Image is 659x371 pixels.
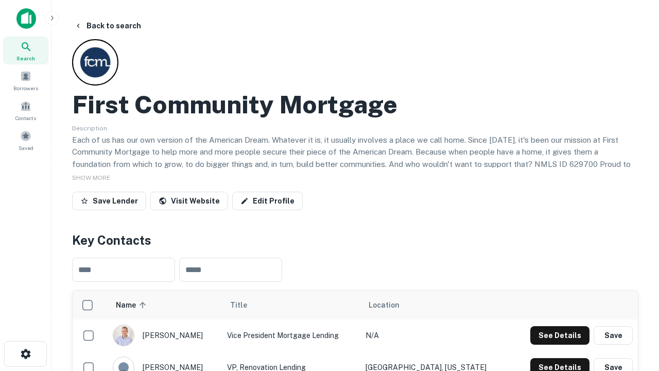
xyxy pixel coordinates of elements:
[108,291,222,319] th: Name
[230,299,261,311] span: Title
[360,319,510,351] td: N/A
[530,326,589,345] button: See Details
[113,325,217,346] div: [PERSON_NAME]
[222,319,360,351] td: Vice President Mortgage Lending
[3,96,48,124] a: Contacts
[72,134,638,182] p: Each of us has our own version of the American Dream. Whatever it is, it usually involves a place...
[3,37,48,64] a: Search
[72,192,146,210] button: Save Lender
[19,144,33,152] span: Saved
[3,66,48,94] a: Borrowers
[72,231,638,249] h4: Key Contacts
[360,291,510,319] th: Location
[232,192,303,210] a: Edit Profile
[113,325,134,346] img: 1520878720083
[70,16,145,35] button: Back to search
[150,192,228,210] a: Visit Website
[594,326,633,345] button: Save
[72,174,110,181] span: SHOW MORE
[72,125,107,132] span: Description
[13,84,38,92] span: Borrowers
[15,114,36,122] span: Contacts
[3,126,48,154] a: Saved
[116,299,149,311] span: Name
[369,299,400,311] span: Location
[222,291,360,319] th: Title
[16,8,36,29] img: capitalize-icon.png
[72,90,397,120] h2: First Community Mortgage
[608,256,659,305] iframe: Chat Widget
[16,54,35,62] span: Search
